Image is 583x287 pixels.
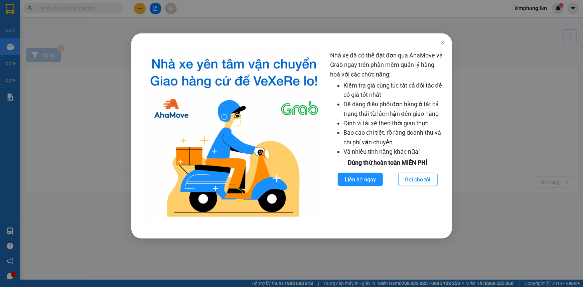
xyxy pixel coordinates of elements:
img: logo [143,51,325,222]
span: Liên hệ ngay [344,175,376,184]
li: Dễ dàng điều phối đơn hàng ở tất cả trạng thái từ lúc nhận đến giao hàng [343,100,445,119]
li: Và nhiều tính năng khác nữa! [343,147,445,156]
button: Close [433,33,452,52]
span: Gọi cho tôi [405,175,430,184]
button: Gọi cho tôi [398,173,437,186]
span: close [440,40,445,45]
li: Báo cáo chi tiết, rõ ràng doanh thu và chi phí vận chuyển [343,128,445,147]
button: Liên hệ ngay [337,173,383,186]
li: Định vị tài xế theo thời gian thực [343,119,445,128]
li: Kiểm tra giá cùng lúc tất cả đối tác để có giá tốt nhất [343,81,445,100]
div: Dùng thử hoàn toàn MIỄN PHÍ [330,158,445,167]
div: Nhà xe đã có thể đặt đơn qua AhaMove và Grab ngay trên phần mềm quản lý hàng hoá với các chức năng: [330,51,445,222]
